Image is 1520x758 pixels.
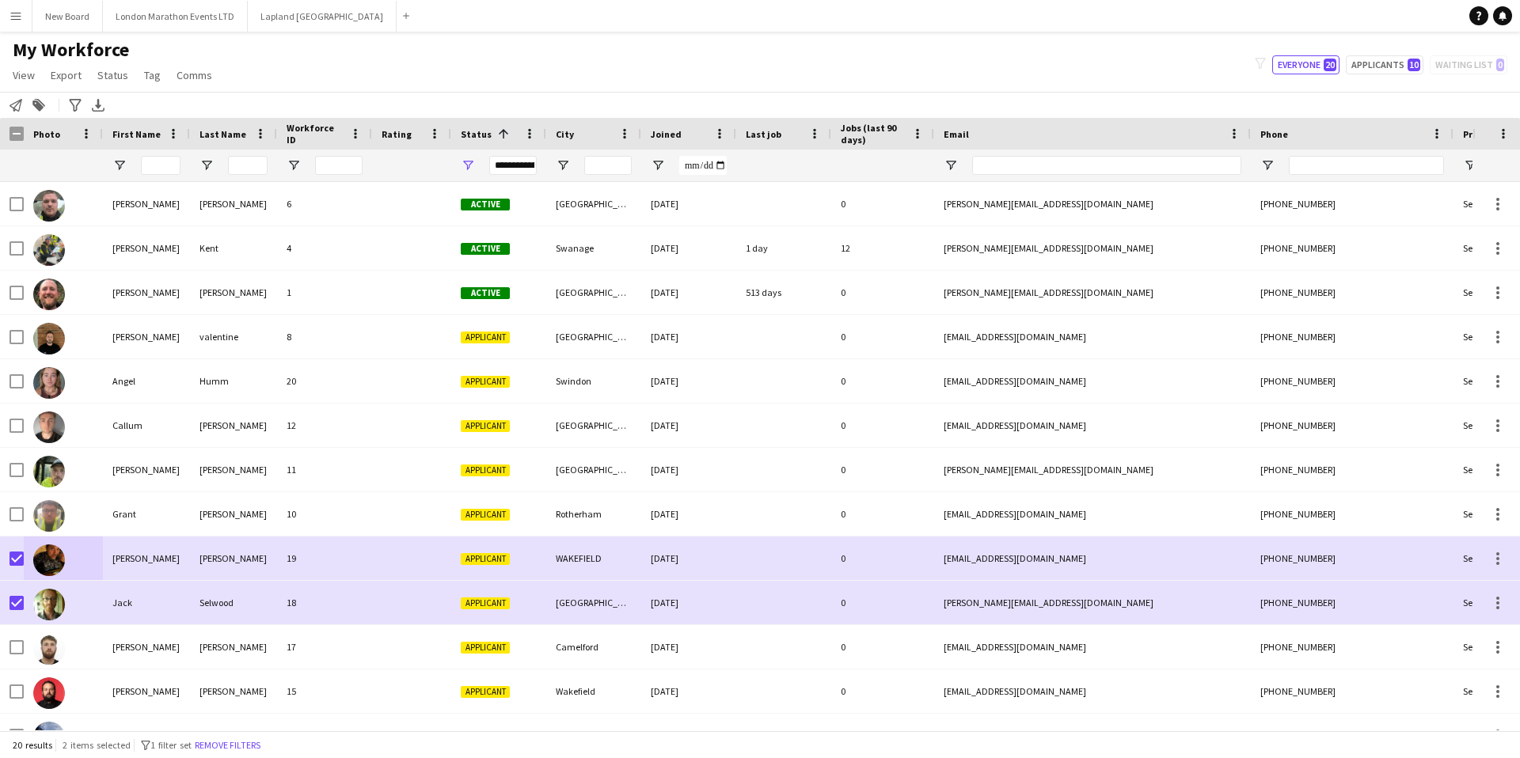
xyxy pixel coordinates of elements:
[277,226,372,270] div: 4
[190,714,277,757] div: [PERSON_NAME]
[831,404,934,447] div: 0
[91,65,135,85] a: Status
[1251,271,1453,314] div: [PHONE_NUMBER]
[144,68,161,82] span: Tag
[33,190,65,222] img: Joe Daniels
[97,68,128,82] span: Status
[277,625,372,669] div: 17
[461,420,510,432] span: Applicant
[33,411,65,443] img: Callum Howard
[641,182,736,226] div: [DATE]
[33,589,65,620] img: Jack Selwood
[934,404,1251,447] div: [EMAIL_ADDRESS][DOMAIN_NAME]
[831,271,934,314] div: 0
[190,536,277,580] div: [PERSON_NAME]
[1463,158,1477,172] button: Open Filter Menu
[112,158,127,172] button: Open Filter Menu
[277,404,372,447] div: 12
[1251,359,1453,403] div: [PHONE_NUMBER]
[170,65,218,85] a: Comms
[641,581,736,624] div: [DATE]
[190,359,277,403] div: Humm
[841,122,906,146] span: Jobs (last 90 days)
[33,323,65,354] img: Alfie valentine
[831,536,934,580] div: 0
[103,271,190,314] div: [PERSON_NAME]
[934,182,1251,226] div: [PERSON_NAME][EMAIL_ADDRESS][DOMAIN_NAME]
[934,226,1251,270] div: [PERSON_NAME][EMAIL_ADDRESS][DOMAIN_NAME]
[546,359,641,403] div: Swindon
[831,581,934,624] div: 0
[1251,669,1453,713] div: [PHONE_NUMBER]
[103,315,190,358] div: [PERSON_NAME]
[934,448,1251,491] div: [PERSON_NAME][EMAIL_ADDRESS][DOMAIN_NAME]
[287,158,301,172] button: Open Filter Menu
[287,122,344,146] span: Workforce ID
[831,315,934,358] div: 0
[556,128,574,140] span: City
[831,669,934,713] div: 0
[248,1,397,32] button: Lapland [GEOGRAPHIC_DATA]
[1260,158,1275,172] button: Open Filter Menu
[461,332,510,343] span: Applicant
[6,65,41,85] a: View
[1324,59,1336,71] span: 20
[831,492,934,536] div: 0
[546,581,641,624] div: [GEOGRAPHIC_DATA]
[33,456,65,487] img: Darryl Ladd
[89,96,108,115] app-action-btn: Export XLSX
[29,96,48,115] app-action-btn: Add to tag
[546,625,641,669] div: Camelford
[934,492,1251,536] div: [EMAIL_ADDRESS][DOMAIN_NAME]
[944,128,969,140] span: Email
[190,182,277,226] div: [PERSON_NAME]
[199,158,214,172] button: Open Filter Menu
[831,359,934,403] div: 0
[1251,625,1453,669] div: [PHONE_NUMBER]
[546,714,641,757] div: Wareham
[556,158,570,172] button: Open Filter Menu
[584,156,632,175] input: City Filter Input
[33,500,65,532] img: Grant Taylor
[679,156,727,175] input: Joined Filter Input
[51,68,82,82] span: Export
[546,226,641,270] div: Swanage
[32,1,103,32] button: New Board
[651,128,682,140] span: Joined
[190,669,277,713] div: [PERSON_NAME]
[228,156,268,175] input: Last Name Filter Input
[33,677,65,709] img: Sam Hartley
[190,404,277,447] div: [PERSON_NAME]
[461,509,510,521] span: Applicant
[461,128,492,140] span: Status
[277,315,372,358] div: 8
[190,271,277,314] div: [PERSON_NAME]
[461,597,510,609] span: Applicant
[33,367,65,399] img: Angel Humm
[277,359,372,403] div: 20
[33,544,65,576] img: Hector Willey
[546,492,641,536] div: Rotherham
[103,226,190,270] div: [PERSON_NAME]
[103,536,190,580] div: [PERSON_NAME]
[277,581,372,624] div: 18
[461,464,510,476] span: Applicant
[1251,226,1453,270] div: [PHONE_NUMBER]
[6,96,25,115] app-action-btn: Notify workforce
[461,642,510,654] span: Applicant
[190,492,277,536] div: [PERSON_NAME]
[1251,315,1453,358] div: [PHONE_NUMBER]
[1251,182,1453,226] div: [PHONE_NUMBER]
[190,315,277,358] div: valentine
[934,581,1251,624] div: [PERSON_NAME][EMAIL_ADDRESS][DOMAIN_NAME]
[103,714,190,757] div: [PERSON_NAME]
[546,448,641,491] div: [GEOGRAPHIC_DATA], [GEOGRAPHIC_DATA]
[641,404,736,447] div: [DATE]
[546,536,641,580] div: WAKEFIELD
[831,625,934,669] div: 0
[831,182,934,226] div: 0
[934,536,1251,580] div: [EMAIL_ADDRESS][DOMAIN_NAME]
[192,737,264,754] button: Remove filters
[641,315,736,358] div: [DATE]
[651,158,665,172] button: Open Filter Menu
